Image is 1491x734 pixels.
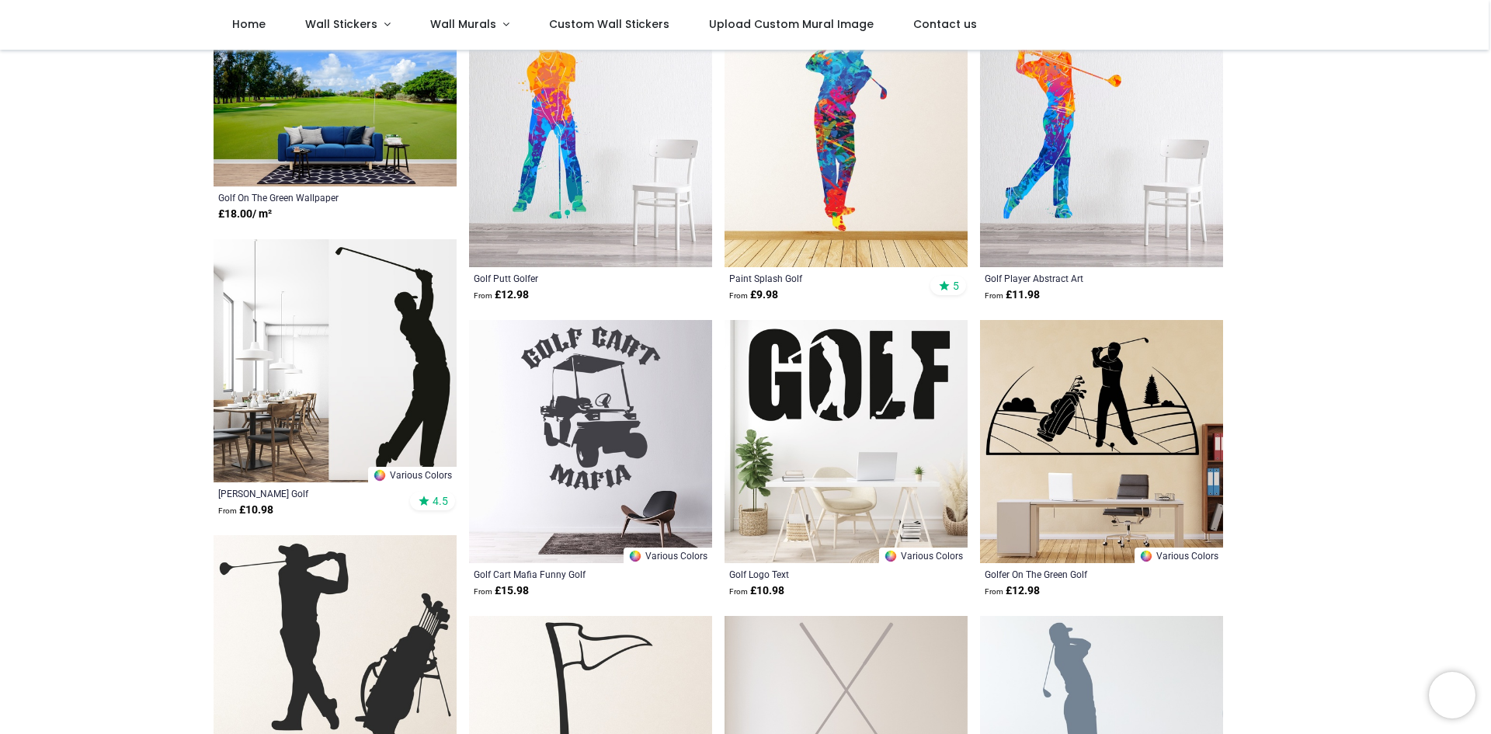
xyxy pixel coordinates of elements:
[1135,548,1223,563] a: Various Colors
[218,487,405,499] a: [PERSON_NAME] Golf
[474,291,492,300] span: From
[474,587,492,596] span: From
[430,16,496,32] span: Wall Murals
[884,549,898,563] img: Color Wheel
[879,548,968,563] a: Various Colors
[725,24,968,267] img: Paint Splash Golf Wall Sticker
[214,24,457,187] img: Golf On The Green Wall Mural Wallpaper
[218,191,405,204] a: Golf On The Green Wallpaper
[1139,549,1153,563] img: Color Wheel
[1429,672,1475,718] iframe: Brevo live chat
[729,568,916,580] a: Golf Logo Text
[474,272,661,284] a: Golf Putt Golfer
[624,548,712,563] a: Various Colors
[729,287,778,303] strong: £ 9.98
[469,320,712,563] img: Golf Cart Mafia Funny Golf Wall Sticker
[474,583,529,599] strong: £ 15.98
[628,549,642,563] img: Color Wheel
[980,320,1223,563] img: Golfer On The Green Golf Wall Sticker
[953,279,959,293] span: 5
[985,587,1003,596] span: From
[218,207,272,222] strong: £ 18.00 / m²
[469,24,712,267] img: Golf Putt Golfer Wall Sticker
[218,503,273,518] strong: £ 10.98
[729,272,916,284] a: Paint Splash Golf
[729,583,784,599] strong: £ 10.98
[474,568,661,580] a: Golf Cart Mafia Funny Golf
[433,494,448,508] span: 4.5
[305,16,377,32] span: Wall Stickers
[985,583,1040,599] strong: £ 12.98
[729,291,748,300] span: From
[549,16,669,32] span: Custom Wall Stickers
[913,16,977,32] span: Contact us
[725,320,968,563] img: Golf Logo Text Wall Sticker
[985,272,1172,284] a: Golf Player Abstract Art
[373,468,387,482] img: Color Wheel
[474,287,529,303] strong: £ 12.98
[729,587,748,596] span: From
[985,291,1003,300] span: From
[214,239,457,482] img: Tiger Woods Golf Wall Sticker
[709,16,874,32] span: Upload Custom Mural Image
[985,568,1172,580] a: Golfer On The Green Golf
[980,24,1223,267] img: Golf Player Abstract Art Wall Sticker
[232,16,266,32] span: Home
[368,467,457,482] a: Various Colors
[218,506,237,515] span: From
[985,287,1040,303] strong: £ 11.98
